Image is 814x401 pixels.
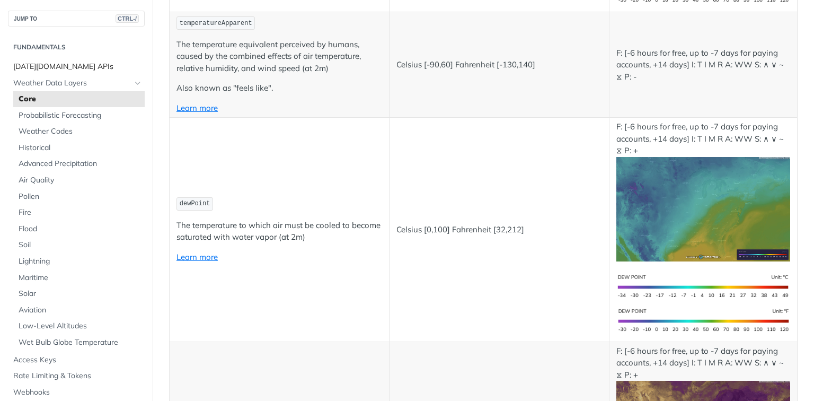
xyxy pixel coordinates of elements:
span: Pollen [19,191,142,202]
span: temperatureApparent [180,20,252,27]
span: Flood [19,224,142,234]
p: Celsius [-90,60] Fahrenheit [-130,140] [396,59,602,71]
a: Fire [13,205,145,221]
a: Learn more [176,103,218,113]
span: Wet Bulb Globe Temperature [19,337,142,348]
a: Learn more [176,252,218,262]
a: Pollen [13,189,145,205]
a: Access Keys [8,352,145,368]
span: Expand image [616,203,791,213]
p: Celsius [0,100] Fahrenheit [32,212] [396,224,602,236]
button: Hide subpages for Weather Data Layers [134,79,142,88]
a: Flood [13,221,145,237]
p: Also known as "feels like". [176,82,382,94]
a: Solar [13,286,145,302]
p: F: [-6 hours for free, up to -7 days for paying accounts, +14 days] I: T I M R A: WW S: ∧ ∨ ~ ⧖ P: + [616,121,791,261]
a: Wet Bulb Globe Temperature [13,335,145,351]
span: Fire [19,207,142,218]
span: Advanced Precipitation [19,159,142,169]
span: Aviation [19,305,142,316]
span: Historical [19,143,142,153]
span: Solar [19,289,142,299]
p: The temperature equivalent perceived by humans, caused by the combined effects of air temperature... [176,39,382,75]
a: Lightning [13,254,145,269]
span: Probabilistic Forecasting [19,110,142,121]
span: CTRL-/ [116,14,139,23]
span: Low-Level Altitudes [19,321,142,332]
span: Soil [19,240,142,250]
span: Rate Limiting & Tokens [13,371,142,381]
span: Webhooks [13,387,142,398]
a: Probabilistic Forecasting [13,108,145,124]
span: Lightning [19,256,142,267]
span: Access Keys [13,355,142,365]
p: F: [-6 hours for free, up to -7 days for paying accounts, +14 days] I: T I M R A: WW S: ∧ ∨ ~ ⧖ P: - [616,47,791,83]
a: Core [13,91,145,107]
a: Rate Limiting & Tokens [8,368,145,384]
span: Weather Codes [19,126,142,137]
a: Webhooks [8,385,145,400]
span: Weather Data Layers [13,78,131,89]
a: Maritime [13,270,145,286]
a: Air Quality [13,172,145,188]
span: Air Quality [19,175,142,186]
span: [DATE][DOMAIN_NAME] APIs [13,62,142,72]
a: Weather Codes [13,124,145,140]
a: Aviation [13,302,145,318]
span: Expand image [616,315,791,325]
h2: Fundamentals [8,42,145,52]
span: Core [19,94,142,104]
a: Advanced Precipitation [13,156,145,172]
span: dewPoint [180,200,210,207]
a: [DATE][DOMAIN_NAME] APIs [8,59,145,75]
a: Low-Level Altitudes [13,318,145,334]
a: Soil [13,237,145,253]
a: Weather Data LayersHide subpages for Weather Data Layers [8,75,145,91]
p: The temperature to which air must be cooled to become saturated with water vapor (at 2m) [176,220,382,243]
span: Expand image [616,281,791,291]
span: Maritime [19,273,142,283]
a: Historical [13,140,145,156]
button: JUMP TOCTRL-/ [8,11,145,27]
